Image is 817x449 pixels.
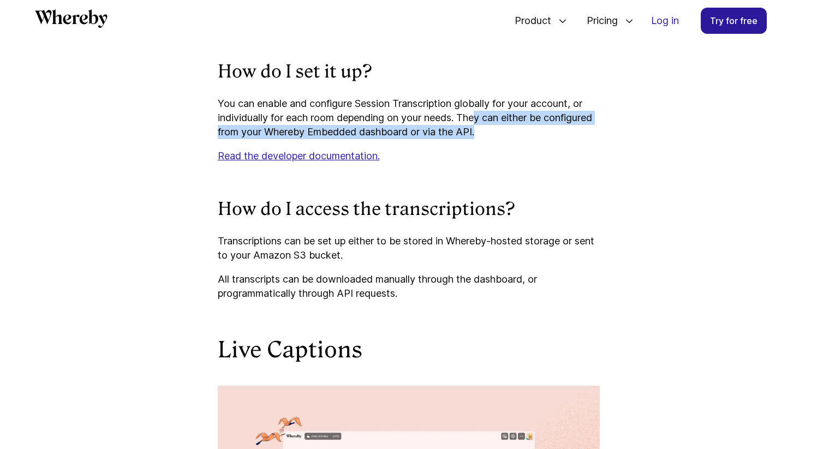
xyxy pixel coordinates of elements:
a: Read the developer documentation. [218,150,380,161]
h3: How do I access the transcriptions? [218,198,600,221]
p: Transcriptions can be set up either to be stored in Whereby-hosted storage or sent to your Amazon... [218,234,600,262]
p: All transcripts can be downloaded manually through the dashboard, or programmatically through API... [218,272,600,301]
h3: How do I set it up? [218,61,600,83]
h2: Live Captions [218,336,600,364]
a: Log in [642,8,688,33]
p: You can enable and configure Session Transcription globally for your account, or individually for... [218,97,600,139]
span: Product [504,3,554,39]
a: Try for free [701,8,767,34]
svg: Whereby [35,9,108,28]
a: Whereby [35,9,108,32]
span: Pricing [576,3,621,39]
